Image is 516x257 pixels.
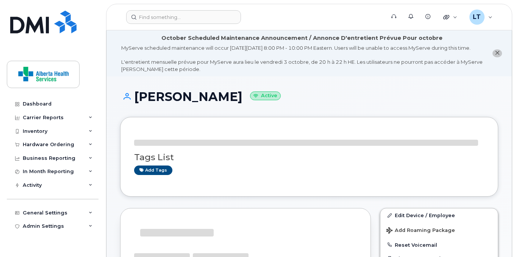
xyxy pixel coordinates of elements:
[380,238,498,252] button: Reset Voicemail
[386,227,455,235] span: Add Roaming Package
[120,90,498,103] h1: [PERSON_NAME]
[250,91,281,100] small: Active
[380,208,498,222] a: Edit Device / Employee
[493,49,502,57] button: close notification
[161,34,443,42] div: October Scheduled Maintenance Announcement / Annonce D'entretient Prévue Pour octobre
[121,44,483,73] div: MyServe scheduled maintenance will occur [DATE][DATE] 8:00 PM - 10:00 PM Eastern. Users will be u...
[380,222,498,238] button: Add Roaming Package
[134,153,484,162] h3: Tags List
[134,166,172,175] a: Add tags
